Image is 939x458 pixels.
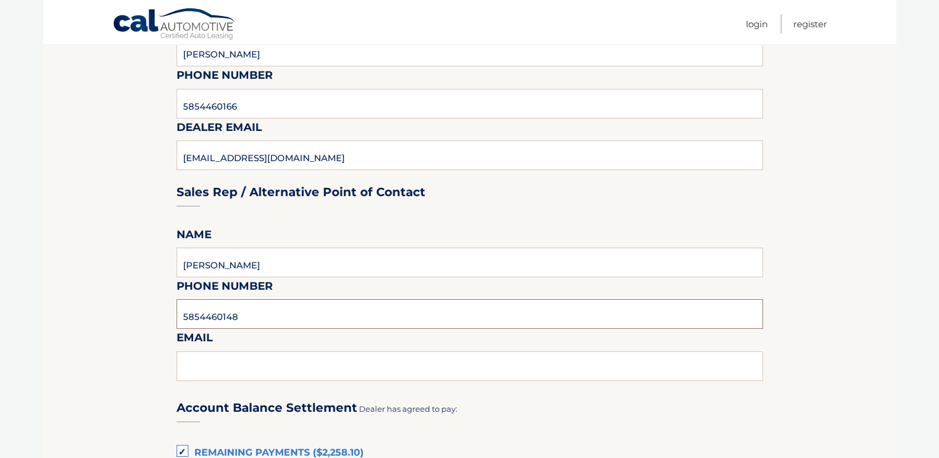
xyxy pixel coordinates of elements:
label: Name [177,226,211,248]
a: Login [746,14,768,34]
h3: Account Balance Settlement [177,401,357,415]
label: Phone Number [177,277,273,299]
label: Email [177,329,213,351]
span: Dealer has agreed to pay: [359,404,457,414]
label: Phone Number [177,66,273,88]
h3: Sales Rep / Alternative Point of Contact [177,185,425,200]
label: Dealer Email [177,118,262,140]
a: Register [793,14,827,34]
a: Cal Automotive [113,8,237,42]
